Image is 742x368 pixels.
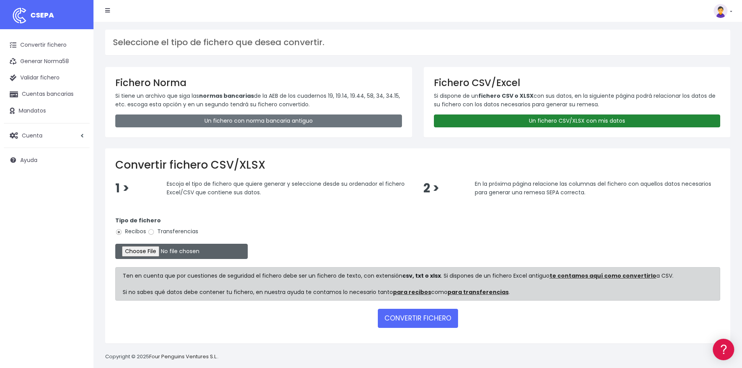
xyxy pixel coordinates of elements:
a: Formatos [8,99,148,111]
div: Ten en cuenta que por cuestiones de seguridad el fichero debe ser un fichero de texto, con extens... [115,267,720,301]
a: Problemas habituales [8,111,148,123]
button: CONVERTIR FICHERO [378,309,458,328]
a: Un fichero CSV/XLSX con mis datos [434,114,721,127]
a: para transferencias [448,288,509,296]
img: profile [714,4,728,18]
button: Contáctanos [8,208,148,222]
div: Convertir ficheros [8,86,148,93]
span: CSEPA [30,10,54,20]
a: Generar Norma58 [4,53,90,70]
a: Información general [8,66,148,78]
h2: Convertir fichero CSV/XLSX [115,158,720,172]
a: General [8,167,148,179]
label: Transferencias [148,227,198,236]
h3: Fichero CSV/Excel [434,77,721,88]
a: API [8,199,148,211]
a: Four Penguins Ventures S.L. [149,353,217,360]
a: te contamos aquí como convertirlo [550,272,656,280]
img: logo [10,6,29,25]
p: Si tiene un archivo que siga las de la AEB de los cuadernos 19, 19.14, 19.44, 58, 34, 34.15, etc.... [115,92,402,109]
a: para recibos [393,288,431,296]
div: Programadores [8,187,148,194]
span: Escoja el tipo de fichero que quiere generar y seleccione desde su ordenador el fichero Excel/CSV... [167,180,405,196]
span: 1 > [115,180,129,197]
div: Información general [8,54,148,62]
a: Ayuda [4,152,90,168]
strong: Tipo de fichero [115,217,161,224]
div: Facturación [8,155,148,162]
a: Mandatos [4,103,90,119]
a: Perfiles de empresas [8,135,148,147]
span: 2 > [423,180,439,197]
a: Cuentas bancarias [4,86,90,102]
a: Videotutoriales [8,123,148,135]
a: Validar fichero [4,70,90,86]
span: En la próxima página relacione las columnas del fichero con aquellos datos necesarios para genera... [475,180,711,196]
span: Cuenta [22,131,42,139]
strong: csv, txt o xlsx [402,272,441,280]
a: Cuenta [4,127,90,144]
p: Si dispone de un con sus datos, en la siguiente página podrá relacionar los datos de su fichero c... [434,92,721,109]
a: Convertir fichero [4,37,90,53]
h3: Fichero Norma [115,77,402,88]
a: Un fichero con norma bancaria antiguo [115,114,402,127]
strong: normas bancarias [199,92,254,100]
label: Recibos [115,227,146,236]
p: Copyright © 2025 . [105,353,219,361]
span: Ayuda [20,156,37,164]
a: POWERED BY ENCHANT [107,224,150,232]
strong: fichero CSV o XLSX [478,92,534,100]
h3: Seleccione el tipo de fichero que desea convertir. [113,37,723,48]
